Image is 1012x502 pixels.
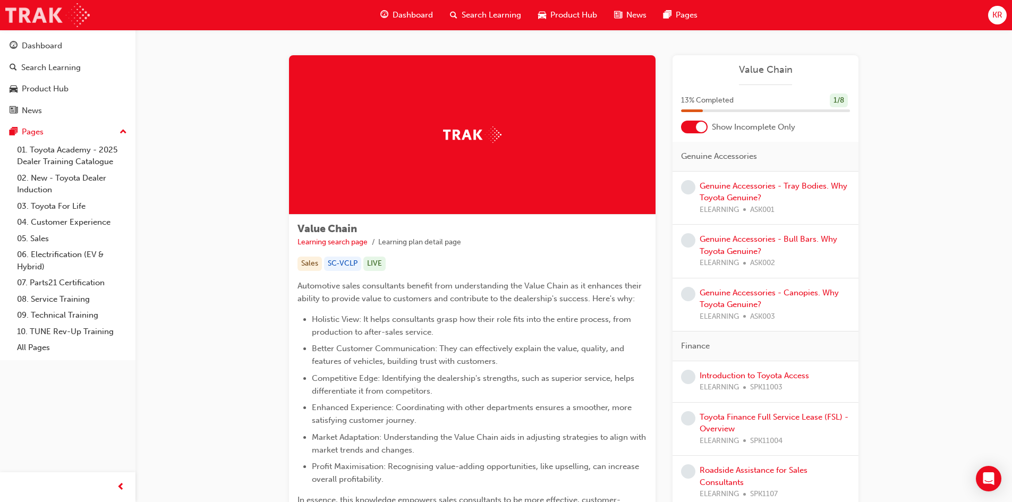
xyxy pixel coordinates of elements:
a: 02. New - Toyota Dealer Induction [13,170,131,198]
div: SC-VCLP [324,257,361,271]
a: Introduction to Toyota Access [700,371,809,380]
span: learningRecordVerb_NONE-icon [681,411,695,426]
a: 07. Parts21 Certification [13,275,131,291]
span: SPK11003 [750,381,783,394]
div: Search Learning [21,62,81,74]
a: 04. Customer Experience [13,214,131,231]
span: Market Adaptation: Understanding the Value Chain aids in adjusting strategies to align with marke... [312,432,648,455]
span: ELEARNING [700,488,739,500]
div: Open Intercom Messenger [976,466,1001,491]
span: Holistic View: It helps consultants grasp how their role fits into the entire process, from produ... [312,314,633,337]
span: Better Customer Communication: They can effectively explain the value, quality, and features of v... [312,344,626,366]
span: ASK003 [750,311,775,323]
span: pages-icon [664,8,671,22]
div: Sales [297,257,322,271]
span: Genuine Accessories [681,150,757,163]
div: News [22,105,42,117]
span: SPK11004 [750,435,783,447]
button: DashboardSearch LearningProduct HubNews [4,34,131,122]
span: news-icon [10,106,18,116]
span: 13 % Completed [681,95,734,107]
a: 05. Sales [13,231,131,247]
span: News [626,9,647,21]
div: Pages [22,126,44,138]
span: Finance [681,340,710,352]
a: news-iconNews [606,4,655,26]
span: Enhanced Experience: Coordinating with other departments ensures a smoother, more satisfying cust... [312,403,634,425]
a: 08. Service Training [13,291,131,308]
div: Dashboard [22,40,62,52]
span: ELEARNING [700,311,739,323]
span: Profit Maximisation: Recognising value-adding opportunities, like upselling, can increase overall... [312,462,641,484]
img: Trak [443,126,501,143]
a: Dashboard [4,36,131,56]
span: prev-icon [117,481,125,494]
button: KR [988,6,1007,24]
span: ASK001 [750,204,775,216]
a: 01. Toyota Academy - 2025 Dealer Training Catalogue [13,142,131,170]
span: ELEARNING [700,435,739,447]
a: All Pages [13,339,131,356]
a: guage-iconDashboard [372,4,441,26]
span: learningRecordVerb_NONE-icon [681,233,695,248]
span: Dashboard [393,9,433,21]
span: Competitive Edge: Identifying the dealership's strengths, such as superior service, helps differe... [312,373,636,396]
span: ASK002 [750,257,775,269]
span: ELEARNING [700,381,739,394]
span: Product Hub [550,9,597,21]
div: 1 / 8 [830,93,848,108]
span: SPK1107 [750,488,778,500]
span: news-icon [614,8,622,22]
span: pages-icon [10,127,18,137]
a: Genuine Accessories - Canopies. Why Toyota Genuine? [700,288,839,310]
li: Learning plan detail page [378,236,461,249]
a: 10. TUNE Rev-Up Training [13,324,131,340]
a: Search Learning [4,58,131,78]
span: learningRecordVerb_NONE-icon [681,287,695,301]
a: search-iconSearch Learning [441,4,530,26]
span: Search Learning [462,9,521,21]
a: pages-iconPages [655,4,706,26]
button: Pages [4,122,131,142]
a: car-iconProduct Hub [530,4,606,26]
span: up-icon [120,125,127,139]
a: News [4,101,131,121]
a: Product Hub [4,79,131,99]
a: Roadside Assistance for Sales Consultants [700,465,807,487]
span: guage-icon [10,41,18,51]
span: Show Incomplete Only [712,121,795,133]
div: Product Hub [22,83,69,95]
a: 06. Electrification (EV & Hybrid) [13,246,131,275]
span: car-icon [10,84,18,94]
span: learningRecordVerb_NONE-icon [681,180,695,194]
span: search-icon [10,63,17,73]
a: Value Chain [681,64,850,76]
span: car-icon [538,8,546,22]
a: Genuine Accessories - Bull Bars. Why Toyota Genuine? [700,234,837,256]
span: ELEARNING [700,257,739,269]
span: guage-icon [380,8,388,22]
span: KR [992,9,1002,21]
span: learningRecordVerb_NONE-icon [681,464,695,479]
a: Genuine Accessories - Tray Bodies. Why Toyota Genuine? [700,181,847,203]
div: LIVE [363,257,386,271]
span: ELEARNING [700,204,739,216]
span: learningRecordVerb_NONE-icon [681,370,695,384]
span: Pages [676,9,698,21]
a: Learning search page [297,237,368,246]
img: Trak [5,3,90,27]
a: 03. Toyota For Life [13,198,131,215]
span: Value Chain [297,223,357,235]
a: 09. Technical Training [13,307,131,324]
span: search-icon [450,8,457,22]
a: Toyota Finance Full Service Lease (FSL) - Overview [700,412,848,434]
span: Automotive sales consultants benefit from understanding the Value Chain as it enhances their abil... [297,281,644,303]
